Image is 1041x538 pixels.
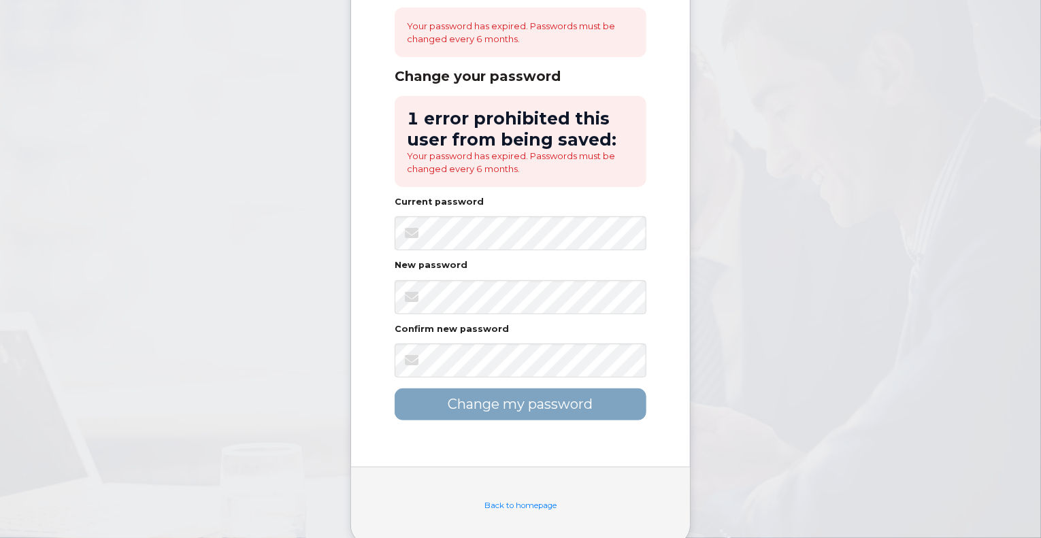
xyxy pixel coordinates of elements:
[395,198,484,207] label: Current password
[407,150,634,175] li: Your password has expired. Passwords must be changed every 6 months.
[395,261,467,270] label: New password
[407,108,634,150] h2: 1 error prohibited this user from being saved:
[395,388,646,420] input: Change my password
[484,501,557,510] a: Back to homepage
[395,325,509,334] label: Confirm new password
[395,68,646,85] div: Change your password
[395,7,646,57] div: Your password has expired. Passwords must be changed every 6 months.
